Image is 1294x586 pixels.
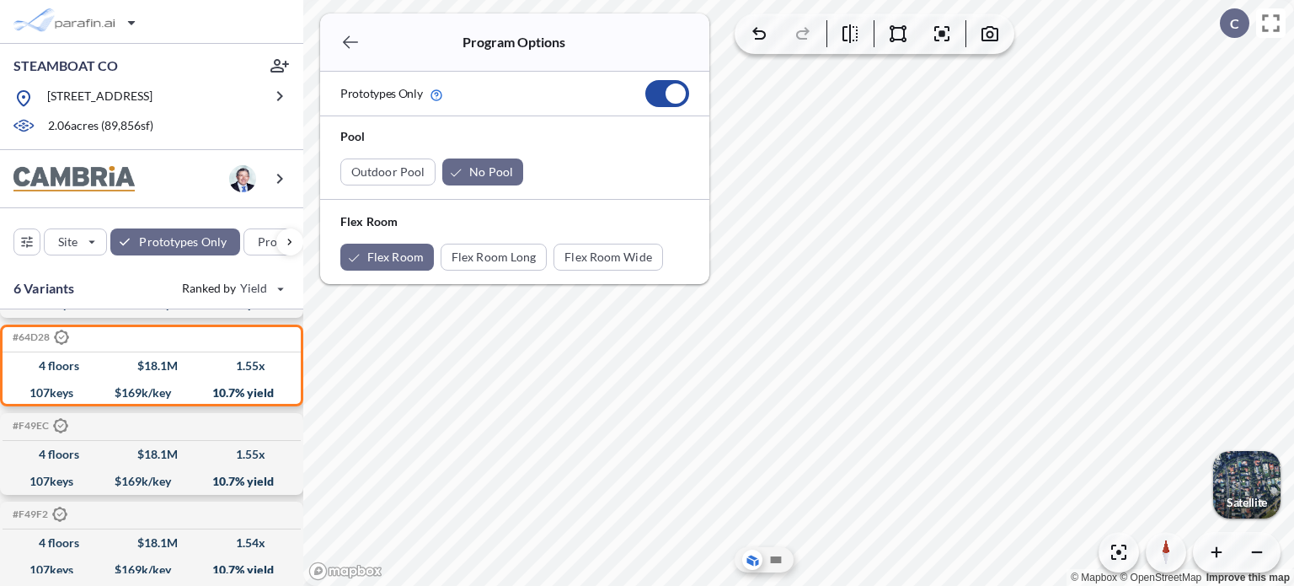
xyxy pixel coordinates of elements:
button: Outdoor Pool [340,159,436,185]
p: Flex Room Wide [564,249,651,266]
p: 6 Variants [13,278,75,298]
p: Prototypes Only [139,234,227,250]
button: Flex Room [340,244,434,271]
button: Program [243,228,334,255]
p: C [1230,16,1239,31]
button: Flex Room Long [441,244,547,271]
p: Pool [340,128,689,145]
p: No Pool [469,164,513,180]
h5: #F49F2 [9,508,67,523]
p: Program Options [463,34,565,51]
p: Site [58,234,78,250]
p: Outdoor Pool [351,164,425,180]
a: OpenStreetMap [1120,572,1201,583]
button: Switcher ImageSatellite [1213,451,1281,519]
h5: #F49EC [9,419,68,434]
p: Prototypes Only [340,86,423,101]
p: 2.06 acres ( 89,856 sf) [48,117,153,136]
img: Switcher Image [1213,451,1281,519]
p: Satellite [1227,496,1267,509]
a: Improve this map [1206,572,1290,583]
button: Ranked by Yield [168,275,295,302]
button: No Pool [442,159,523,185]
p: Program [258,234,305,250]
img: BrandImage [13,166,135,192]
span: Yield [240,280,268,297]
button: Aerial View [742,550,762,570]
p: Flex Room Long [452,249,536,266]
button: Site [44,228,107,255]
a: Mapbox [1071,572,1117,583]
button: Prototypes Only [110,228,240,255]
button: Flex Room Wide [553,244,662,271]
a: Mapbox homepage [308,562,382,581]
h5: #64D28 [9,331,69,346]
p: Flex Room [367,249,424,266]
p: [STREET_ADDRESS] [47,88,152,109]
button: Site Plan [766,550,786,570]
p: Flex Room [340,213,689,230]
img: user logo [229,165,256,192]
p: STEAMBOAT CO [13,56,118,75]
